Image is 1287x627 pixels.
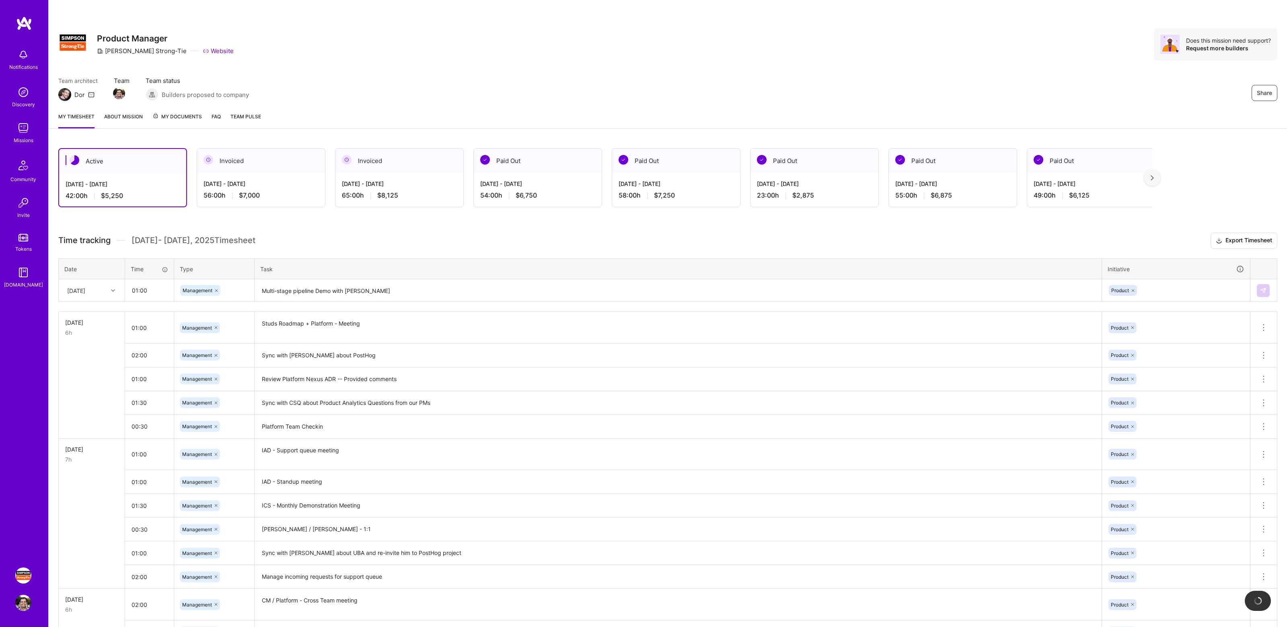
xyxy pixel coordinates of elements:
[14,136,33,144] div: Missions
[97,47,187,55] div: [PERSON_NAME] Strong-Tie
[255,280,1101,301] textarea: Multi-stage pipeline Demo with [PERSON_NAME]
[335,148,463,173] div: Invoiced
[342,179,457,188] div: [DATE] - [DATE]
[132,235,255,245] span: [DATE] - [DATE] , 2025 Timesheet
[101,192,123,200] span: $5,250
[16,16,32,31] img: logo
[15,567,31,584] img: Simpson Strong-Tie: Product Manager
[125,344,174,366] input: HH:MM
[895,179,1010,188] div: [DATE] - [DATE]
[255,344,1101,367] textarea: Sync with [PERSON_NAME] about PostHog
[230,112,261,128] a: Team Pulse
[125,443,174,465] input: HH:MM
[1111,574,1129,580] span: Product
[255,368,1101,390] textarea: Review Platform Nexus ADR -- Provided comments
[255,471,1101,493] textarea: IAD - Standup meeting
[480,155,490,165] img: Paid Out
[1034,155,1043,165] img: Paid Out
[204,179,319,188] div: [DATE] - [DATE]
[1254,597,1262,605] img: loading
[58,112,95,128] a: My timesheet
[58,235,111,245] span: Time tracking
[9,63,38,71] div: Notifications
[58,76,98,85] span: Team architect
[59,149,186,173] div: Active
[255,439,1101,470] textarea: IAD - Support queue meeting
[255,258,1102,279] th: Task
[255,392,1101,414] textarea: Sync with CSQ about Product Analytics Questions from our PMs
[125,317,174,338] input: HH:MM
[1111,287,1129,293] span: Product
[480,179,595,188] div: [DATE] - [DATE]
[65,318,118,327] div: [DATE]
[757,179,872,188] div: [DATE] - [DATE]
[15,245,32,253] div: Tokens
[125,519,174,540] input: HH:MM
[125,542,174,564] input: HH:MM
[1111,352,1129,358] span: Product
[12,100,35,109] div: Discovery
[1260,287,1266,294] img: Submit
[1111,479,1129,485] span: Product
[750,148,878,173] div: Paid Out
[162,91,249,99] span: Builders proposed to company
[182,352,212,358] span: Management
[1111,376,1129,382] span: Product
[182,602,212,608] span: Management
[1111,325,1129,331] span: Product
[1211,233,1277,249] button: Export Timesheet
[15,195,31,211] img: Invite
[792,191,814,200] span: $2,875
[255,590,1101,620] textarea: CM / Platform - Cross Team meeting
[1186,37,1271,44] div: Does this mission need support?
[255,416,1101,438] textarea: Platform Team Checkin
[15,47,31,63] img: bell
[13,595,33,611] a: User Avatar
[66,180,180,188] div: [DATE] - [DATE]
[125,368,174,390] input: HH:MM
[14,156,33,175] img: Community
[1111,451,1129,457] span: Product
[182,451,212,457] span: Management
[58,88,71,101] img: Team Architect
[480,191,595,200] div: 54:00 h
[146,88,158,101] img: Builders proposed to company
[88,91,95,98] i: icon Mail
[1034,179,1149,188] div: [DATE] - [DATE]
[895,191,1010,200] div: 55:00 h
[174,258,255,279] th: Type
[125,392,174,413] input: HH:MM
[111,289,115,293] i: icon Chevron
[619,155,628,165] img: Paid Out
[65,445,118,454] div: [DATE]
[255,495,1101,517] textarea: ICS - Monthly Demonstration Meeting
[1216,237,1222,245] i: icon Download
[1108,264,1244,274] div: Initiative
[203,47,234,55] a: Website
[895,155,905,165] img: Paid Out
[183,287,212,293] span: Management
[125,471,174,493] input: HH:MM
[17,211,30,219] div: Invite
[125,495,174,516] input: HH:MM
[104,112,143,128] a: About Mission
[125,416,174,437] input: HH:MM
[182,550,212,556] span: Management
[1111,423,1129,429] span: Product
[197,148,325,173] div: Invoiced
[125,280,173,301] input: HH:MM
[1257,89,1272,97] span: Share
[1257,284,1271,297] div: null
[15,264,31,280] img: guide book
[13,567,33,584] a: Simpson Strong-Tie: Product Manager
[182,325,212,331] span: Management
[65,328,118,337] div: 6h
[255,566,1101,588] textarea: Manage incoming requests for support queue
[182,479,212,485] span: Management
[113,87,125,99] img: Team Member Avatar
[255,518,1101,540] textarea: [PERSON_NAME] / [PERSON_NAME] - 1:1
[1027,148,1155,173] div: Paid Out
[377,191,398,200] span: $8,125
[114,76,130,85] span: Team
[182,574,212,580] span: Management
